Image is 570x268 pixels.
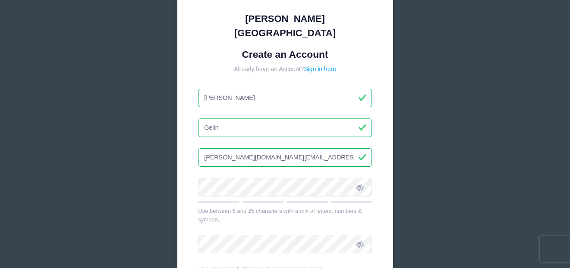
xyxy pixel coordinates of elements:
h1: Create an Account [198,49,372,60]
input: Last Name [198,118,372,137]
input: First Name [198,89,372,107]
div: Already have an Account? [198,65,372,74]
div: Use between 6 and 25 characters with a mix of letters, numbers & symbols. [198,207,372,224]
div: [PERSON_NAME][GEOGRAPHIC_DATA] [198,12,372,40]
a: Sign in here [304,65,336,72]
input: Email [198,148,372,167]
